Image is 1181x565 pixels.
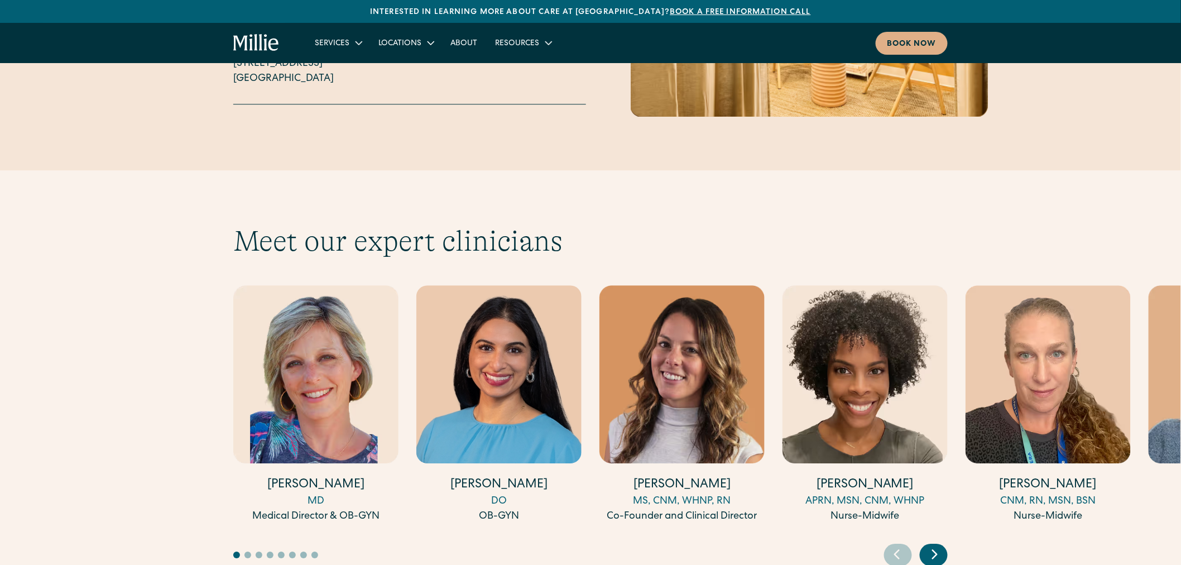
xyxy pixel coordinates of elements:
a: Book now [876,32,948,55]
h4: [PERSON_NAME] [599,477,765,494]
button: Go to slide 6 [289,552,296,558]
div: Services [315,38,350,50]
button: Go to slide 3 [256,552,262,558]
div: 2 / 17 [416,285,582,526]
div: MD [233,494,399,509]
a: [PERSON_NAME]MS, CNM, WHNP, RNCo-Founder and Clinical Director [599,285,765,524]
div: 5 / 17 [966,285,1131,526]
button: Go to slide 1 [233,552,240,558]
div: Nurse-Midwife [782,509,948,524]
div: DO [416,494,582,509]
h2: Meet our expert clinicians [233,224,948,258]
div: CNM, RN, MSN, BSN [966,494,1131,509]
div: Resources [487,33,560,52]
div: Nurse-Midwife [966,509,1131,524]
div: Locations [379,38,422,50]
button: Go to slide 5 [278,552,285,558]
a: Book a free information call [670,8,810,16]
a: [STREET_ADDRESS][GEOGRAPHIC_DATA] [233,56,334,87]
a: [PERSON_NAME]DOOB-GYN [416,285,582,524]
div: 4 / 17 [782,285,948,526]
h4: [PERSON_NAME] [966,477,1131,494]
div: OB-GYN [416,509,582,524]
h4: [PERSON_NAME] [416,477,582,494]
h4: [PERSON_NAME] [782,477,948,494]
div: Medical Director & OB-GYN [233,509,399,524]
h4: [PERSON_NAME] [233,477,399,494]
div: Services [306,33,370,52]
button: Go to slide 7 [300,552,307,558]
a: About [442,33,487,52]
div: Locations [370,33,442,52]
p: [STREET_ADDRESS] [GEOGRAPHIC_DATA] [233,56,334,87]
div: Resources [496,38,540,50]
div: APRN, MSN, CNM, WHNP [782,494,948,509]
div: 1 / 17 [233,285,399,526]
div: Book now [887,39,937,50]
button: Go to slide 4 [267,552,273,558]
a: home [233,34,280,52]
button: Go to slide 2 [244,552,251,558]
div: Co-Founder and Clinical Director [599,509,765,524]
button: Go to slide 8 [311,552,318,558]
a: [PERSON_NAME]APRN, MSN, CNM, WHNPNurse-Midwife [782,285,948,524]
div: 3 / 17 [599,285,765,526]
a: [PERSON_NAME]MDMedical Director & OB-GYN [233,285,399,524]
div: MS, CNM, WHNP, RN [599,494,765,509]
a: [PERSON_NAME]CNM, RN, MSN, BSNNurse-Midwife [966,285,1131,524]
